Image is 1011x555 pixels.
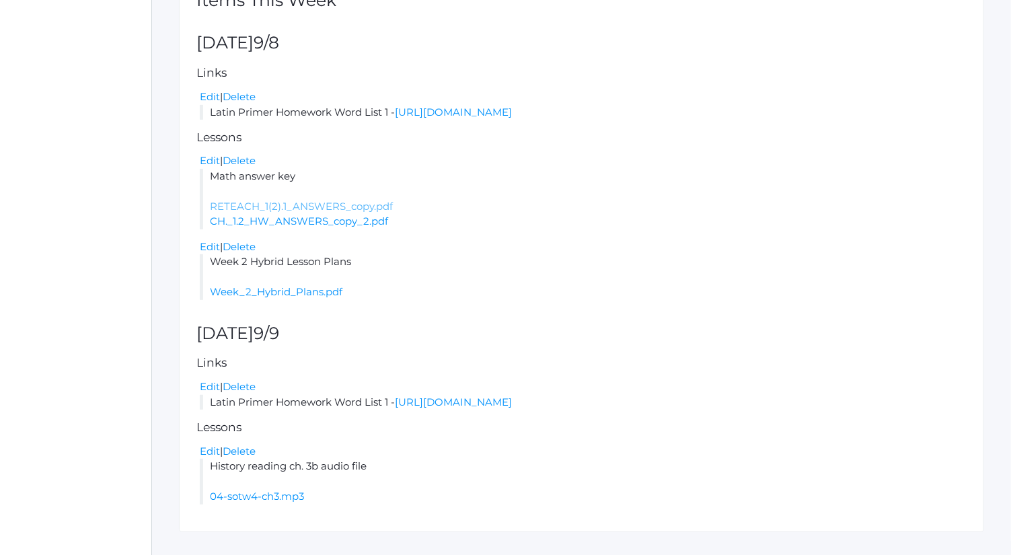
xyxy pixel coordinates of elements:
[223,240,256,253] a: Delete
[200,445,220,457] a: Edit
[200,153,967,169] div: |
[210,285,342,298] a: Week_2_Hybrid_Plans.pdf
[200,379,967,395] div: |
[200,154,220,167] a: Edit
[196,67,967,79] h5: Links
[196,421,967,434] h5: Lessons
[196,131,967,144] h5: Lessons
[395,396,512,408] a: [URL][DOMAIN_NAME]
[200,105,967,120] li: Latin Primer Homework Word List 1 -
[200,90,220,103] a: Edit
[200,169,967,229] li: Math answer key
[254,32,279,52] span: 9/8
[200,239,967,255] div: |
[210,490,304,503] a: 04-sotw4-ch3.mp3
[200,395,967,410] li: Latin Primer Homework Word List 1 -
[200,444,967,459] div: |
[200,380,220,393] a: Edit
[210,200,393,213] a: RETEACH_1(2).1_ANSWERS_copy.pdf
[254,323,279,343] span: 9/9
[223,90,256,103] a: Delete
[200,254,967,300] li: Week 2 Hybrid Lesson Plans
[395,106,512,118] a: [URL][DOMAIN_NAME]
[210,215,388,227] a: CH._1.2_HW_ANSWERS_copy_2.pdf
[196,357,967,369] h5: Links
[196,34,967,52] h2: [DATE]
[223,380,256,393] a: Delete
[200,89,967,105] div: |
[196,324,967,343] h2: [DATE]
[200,240,220,253] a: Edit
[223,154,256,167] a: Delete
[200,459,967,505] li: History reading ch. 3b audio file
[223,445,256,457] a: Delete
